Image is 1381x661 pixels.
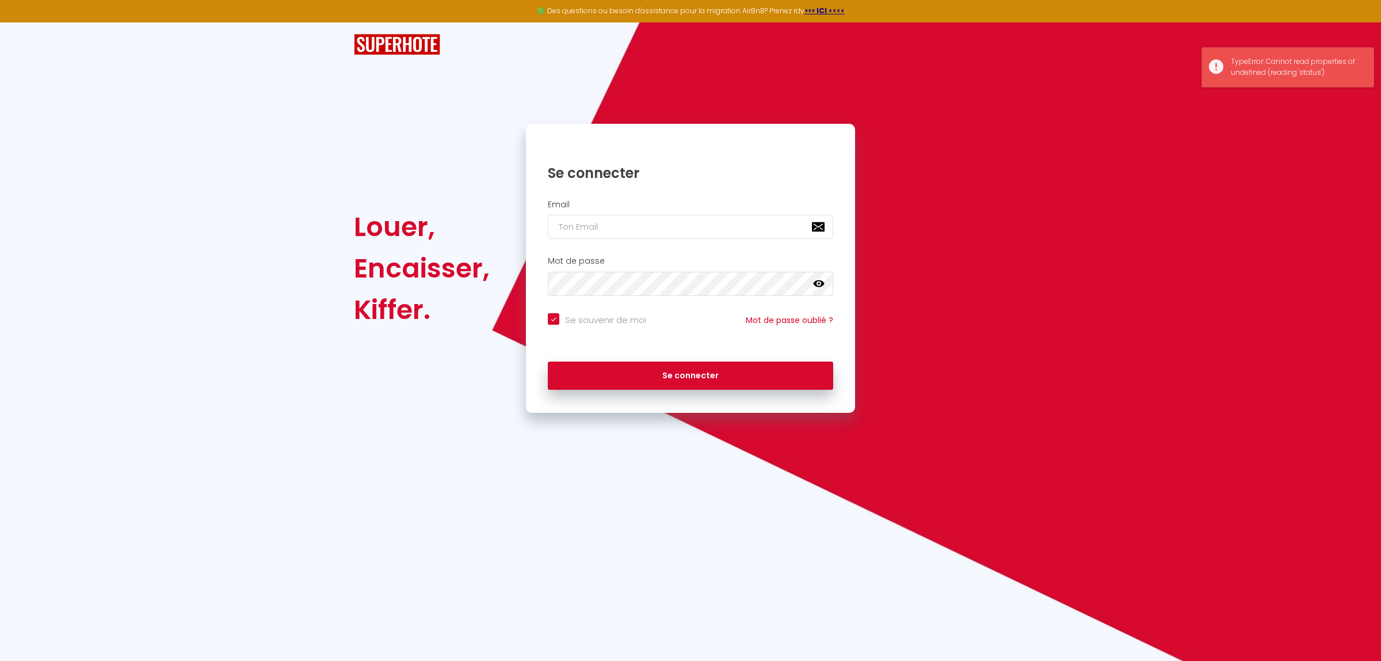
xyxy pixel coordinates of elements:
div: Encaisser, [354,248,490,289]
img: SuperHote logo [354,34,440,55]
div: Kiffer. [354,289,490,330]
a: Mot de passe oublié ? [746,314,833,326]
div: TypeError: Cannot read properties of undefined (reading 'status') [1231,56,1362,78]
h2: Mot de passe [548,256,833,266]
button: Se connecter [548,362,833,390]
div: Louer, [354,206,490,248]
input: Ton Email [548,215,833,239]
h1: Se connecter [548,164,833,182]
h2: Email [548,200,833,210]
a: >>> ICI <<<< [804,6,845,16]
